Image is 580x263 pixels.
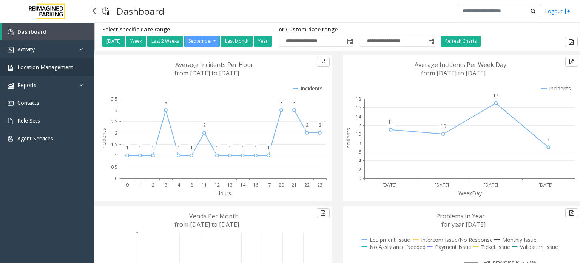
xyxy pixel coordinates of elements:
span: Rule Sets [17,117,40,124]
text: 2 [115,130,117,136]
text: 12 [214,182,220,188]
text: 11 [388,119,393,125]
button: Export to pdf [565,37,578,47]
text: 6 [358,149,361,155]
img: 'icon' [8,100,14,106]
img: 'icon' [8,65,14,71]
button: Year [254,36,272,47]
button: Export to pdf [565,57,578,67]
text: Average Incidents Per Week Day [415,61,506,69]
text: 1 [190,145,193,151]
text: Average Incidents Per Hour [175,61,253,69]
h5: Select specific date range [102,26,273,33]
button: [DATE] [102,36,125,47]
h3: Dashboard [113,2,168,20]
text: from [DATE] to [DATE] [174,69,239,77]
span: Reports [17,81,37,89]
text: 0 [115,175,117,182]
img: pageIcon [102,2,109,20]
text: Incidents [345,128,352,150]
text: 10 [356,131,361,137]
text: [DATE] [435,182,449,188]
button: September [184,36,220,47]
text: 16 [356,104,361,111]
text: 0 [126,182,129,188]
text: 2.5 [111,118,117,125]
text: for year [DATE] [441,220,486,229]
text: 1 [139,182,142,188]
text: 4 [358,157,361,164]
text: 1 [267,145,270,151]
text: 11 [202,182,207,188]
button: Export to pdf [317,57,330,67]
text: 14 [240,182,246,188]
img: 'icon' [8,82,14,89]
a: Dashboard [2,23,94,40]
text: 17 [493,92,498,99]
span: Toggle popup [346,36,354,47]
img: 'icon' [8,136,14,142]
text: 1 [229,145,231,151]
text: 20 [279,182,284,188]
img: 'icon' [8,118,14,124]
text: 13 [227,182,233,188]
a: Logout [545,7,571,15]
span: Toggle popup [427,36,435,47]
text: 1 [255,145,257,151]
button: Last 2 Weeks [147,36,183,47]
span: Dashboard [17,28,46,35]
text: 2 [306,122,309,128]
text: 8 [190,182,193,188]
text: 17 [266,182,271,188]
text: 3 [165,182,167,188]
button: Week [126,36,146,47]
text: 10 [441,123,446,129]
text: 7 [547,136,550,143]
text: [DATE] [538,182,553,188]
img: 'icon' [8,47,14,53]
img: 'icon' [8,29,14,35]
text: 2 [319,122,321,128]
text: 18 [356,96,361,102]
text: 3 [293,99,296,106]
text: 8 [358,140,361,146]
text: 22 [304,182,310,188]
text: 1 [126,145,129,151]
text: Vends Per Month [189,212,239,220]
text: [DATE] [382,182,396,188]
text: 3 [165,99,167,106]
img: logout [565,7,571,15]
button: Last Month [221,36,253,47]
text: 1.5 [111,141,117,148]
text: 1 [177,145,180,151]
text: Hours [216,190,231,197]
button: Refresh Charts [441,36,481,47]
h5: or Custom date range [279,26,435,33]
text: 1 [152,145,154,151]
text: 2 [358,167,361,173]
text: 1 [216,145,219,151]
span: Agent Services [17,135,53,142]
text: 12 [356,122,361,129]
text: Problems In Year [436,212,485,220]
text: 2 [203,122,206,128]
text: 23 [317,182,322,188]
text: 3.5 [111,96,117,102]
text: 3 [280,99,283,106]
text: 0 [358,175,361,182]
text: from [DATE] to [DATE] [421,69,486,77]
span: Contacts [17,99,39,106]
text: WeekDay [458,190,482,197]
text: from [DATE] to [DATE] [174,220,239,229]
span: Activity [17,46,35,53]
button: Export to pdf [317,208,330,218]
text: 1 [115,153,117,159]
text: Incidents [100,128,107,150]
text: 4 [177,182,180,188]
text: 1 [139,145,142,151]
text: 0.5 [111,164,117,170]
text: 14 [356,114,361,120]
button: Export to pdf [565,208,578,218]
span: Location Management [17,64,73,71]
text: 2 [152,182,154,188]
